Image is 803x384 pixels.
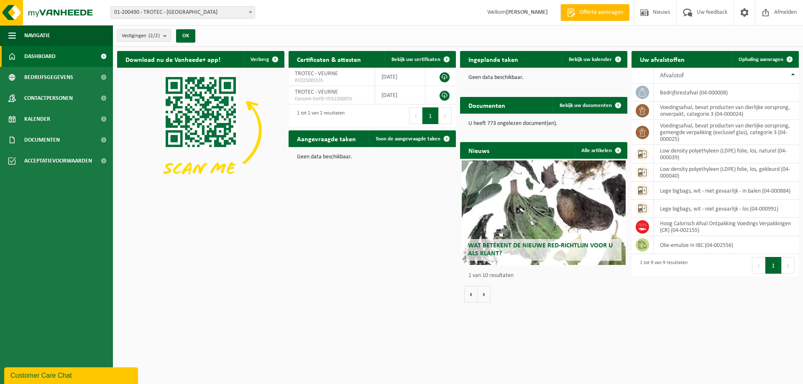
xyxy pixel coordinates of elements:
span: Contactpersonen [24,88,73,109]
img: Download de VHEPlus App [117,68,284,193]
span: Acceptatievoorwaarden [24,150,92,171]
h2: Aangevraagde taken [289,130,364,147]
div: 1 tot 9 van 9 resultaten [636,256,688,275]
h2: Ingeplande taken [460,51,527,67]
span: TROTEC - VEURNE [295,71,338,77]
span: Toon de aangevraagde taken [376,136,440,142]
button: Vorige [464,286,478,303]
a: Bekijk uw documenten [553,97,627,114]
span: Dashboard [24,46,56,67]
span: TROTEC - VEURNE [295,89,338,95]
span: Vestigingen [122,30,160,42]
span: Offerte aanvragen [578,8,625,17]
td: [DATE] [375,68,425,86]
h2: Nieuws [460,142,498,158]
a: Toon de aangevraagde taken [369,130,455,147]
span: Afvalstof [660,72,684,79]
button: 1 [765,257,782,274]
td: olie-emulsie in IBC (04-002556) [654,236,799,254]
button: Verberg [244,51,284,68]
span: Consent-SelfD-VEG2200053 [295,96,368,102]
td: low density polyethyleen (LDPE) folie, los, naturel (04-000039) [654,145,799,163]
span: Navigatie [24,25,50,46]
button: Next [439,107,452,124]
h2: Uw afvalstoffen [632,51,693,67]
button: Next [782,257,795,274]
h2: Download nu de Vanheede+ app! [117,51,229,67]
button: 1 [422,107,439,124]
h2: Documenten [460,97,514,113]
span: Documenten [24,130,60,150]
p: 1 van 10 resultaten [468,273,623,279]
span: Kalender [24,109,50,130]
span: Ophaling aanvragen [739,57,783,62]
a: Wat betekent de nieuwe RED-richtlijn voor u als klant? [462,160,626,265]
span: Wat betekent de nieuwe RED-richtlijn voor u als klant? [468,242,613,257]
span: Bekijk uw kalender [569,57,612,62]
span: RED25005535 [295,77,368,84]
iframe: chat widget [4,366,140,384]
button: Previous [409,107,422,124]
button: Vestigingen(2/2) [117,29,171,42]
span: Verberg [251,57,269,62]
td: lege bigbags, wit - niet gevaarlijk - in balen (04-000884) [654,182,799,200]
a: Bekijk uw certificaten [385,51,455,68]
a: Alle artikelen [575,142,627,159]
a: Ophaling aanvragen [732,51,798,68]
p: Geen data beschikbaar. [468,75,619,81]
span: 01-200490 - TROTEC - VEURNE [110,6,255,19]
button: Volgende [478,286,491,303]
td: low density polyethyleen (LDPE) folie, los, gekleurd (04-000040) [654,163,799,182]
span: 01-200490 - TROTEC - VEURNE [111,7,255,18]
a: Bekijk uw kalender [562,51,627,68]
strong: [PERSON_NAME] [506,9,548,15]
a: Offerte aanvragen [560,4,629,21]
span: Bekijk uw documenten [560,103,612,108]
span: Bedrijfsgegevens [24,67,73,88]
td: voedingsafval, bevat producten van dierlijke oorsprong, onverpakt, categorie 3 (04-000024) [654,102,799,120]
td: Hoog Calorisch Afval Ontpakking Voedings Verpakkingen (CR) (04-002155) [654,218,799,236]
button: Previous [752,257,765,274]
h2: Certificaten & attesten [289,51,369,67]
button: OK [176,29,195,43]
div: 1 tot 2 van 2 resultaten [293,107,345,125]
td: voedingsafval, bevat producten van dierlijke oorsprong, gemengde verpakking (exclusief glas), cat... [654,120,799,145]
p: Geen data beschikbaar. [297,154,448,160]
span: Bekijk uw certificaten [391,57,440,62]
td: bedrijfsrestafval (04-000008) [654,84,799,102]
td: [DATE] [375,86,425,104]
count: (2/2) [148,33,160,38]
p: U heeft 773 ongelezen document(en). [468,121,619,127]
td: lege bigbags, wit - niet gevaarlijk - los (04-000991) [654,200,799,218]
